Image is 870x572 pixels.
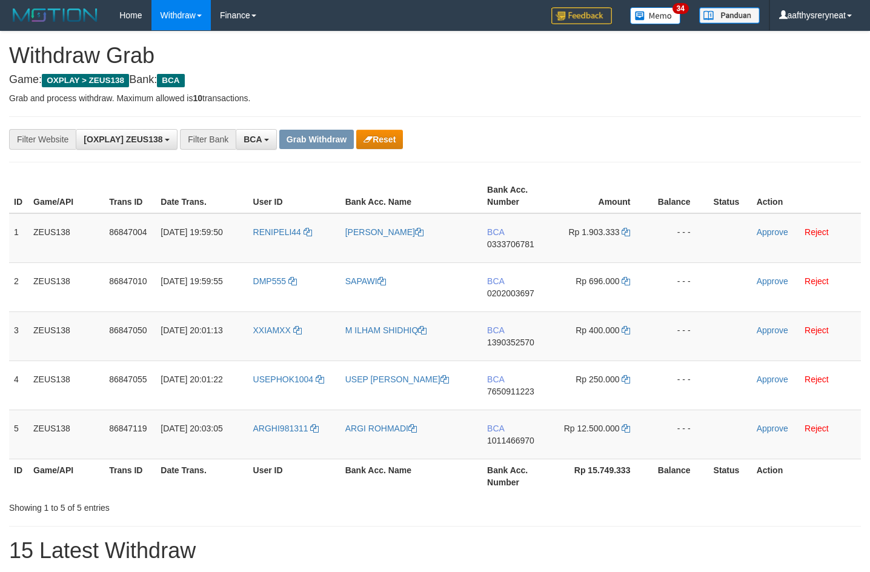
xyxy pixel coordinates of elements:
[161,374,222,384] span: [DATE] 20:01:22
[157,74,184,87] span: BCA
[805,276,829,286] a: Reject
[253,276,286,286] span: DMP555
[156,179,248,213] th: Date Trans.
[161,276,222,286] span: [DATE] 19:59:55
[757,374,788,384] a: Approve
[28,459,104,493] th: Game/API
[672,3,689,14] span: 34
[487,239,534,249] span: Copy 0333706781 to clipboard
[28,179,104,213] th: Game/API
[487,424,504,433] span: BCA
[340,179,482,213] th: Bank Acc. Name
[805,374,829,384] a: Reject
[757,424,788,433] a: Approve
[757,325,788,335] a: Approve
[9,74,861,86] h4: Game: Bank:
[28,410,104,459] td: ZEUS138
[345,325,427,335] a: M ILHAM SHIDHIQ
[9,311,28,361] td: 3
[9,410,28,459] td: 5
[568,227,619,237] span: Rp 1.903.333
[236,129,277,150] button: BCA
[345,424,417,433] a: ARGI ROHMADI
[340,459,482,493] th: Bank Acc. Name
[248,459,340,493] th: User ID
[253,424,308,433] span: ARGHI981311
[9,179,28,213] th: ID
[551,7,612,24] img: Feedback.jpg
[9,539,861,563] h1: 15 Latest Withdraw
[9,129,76,150] div: Filter Website
[752,459,861,493] th: Action
[622,374,630,384] a: Copy 250000 to clipboard
[253,325,291,335] span: XXIAMXX
[28,361,104,410] td: ZEUS138
[648,459,708,493] th: Balance
[104,459,156,493] th: Trans ID
[161,424,222,433] span: [DATE] 20:03:05
[9,361,28,410] td: 4
[709,459,752,493] th: Status
[9,213,28,263] td: 1
[564,424,620,433] span: Rp 12.500.000
[180,129,236,150] div: Filter Bank
[9,44,861,68] h1: Withdraw Grab
[558,179,648,213] th: Amount
[622,325,630,335] a: Copy 400000 to clipboard
[253,374,314,384] span: USEPHOK1004
[648,262,708,311] td: - - -
[9,6,101,24] img: MOTION_logo.png
[487,338,534,347] span: Copy 1390352570 to clipboard
[84,135,162,144] span: [OXPLAY] ZEUS138
[76,129,178,150] button: [OXPLAY] ZEUS138
[253,424,319,433] a: ARGHI981311
[244,135,262,144] span: BCA
[622,227,630,237] a: Copy 1903333 to clipboard
[253,227,301,237] span: RENIPELI44
[576,325,619,335] span: Rp 400.000
[487,288,534,298] span: Copy 0202003697 to clipboard
[28,311,104,361] td: ZEUS138
[279,130,354,149] button: Grab Withdraw
[805,424,829,433] a: Reject
[193,93,202,103] strong: 10
[805,325,829,335] a: Reject
[699,7,760,24] img: panduan.png
[648,361,708,410] td: - - -
[805,227,829,237] a: Reject
[709,179,752,213] th: Status
[487,276,504,286] span: BCA
[109,227,147,237] span: 86847004
[487,227,504,237] span: BCA
[757,276,788,286] a: Approve
[487,325,504,335] span: BCA
[253,325,302,335] a: XXIAMXX
[622,276,630,286] a: Copy 696000 to clipboard
[345,374,449,384] a: USEP [PERSON_NAME]
[9,92,861,104] p: Grab and process withdraw. Maximum allowed is transactions.
[109,325,147,335] span: 86847050
[9,497,353,514] div: Showing 1 to 5 of 5 entries
[345,276,386,286] a: SAPAWI
[109,276,147,286] span: 86847010
[487,374,504,384] span: BCA
[648,213,708,263] td: - - -
[109,374,147,384] span: 86847055
[622,424,630,433] a: Copy 12500000 to clipboard
[487,387,534,396] span: Copy 7650911223 to clipboard
[28,213,104,263] td: ZEUS138
[558,459,648,493] th: Rp 15.749.333
[482,179,558,213] th: Bank Acc. Number
[648,410,708,459] td: - - -
[757,227,788,237] a: Approve
[752,179,861,213] th: Action
[345,227,423,237] a: [PERSON_NAME]
[253,374,325,384] a: USEPHOK1004
[253,276,297,286] a: DMP555
[161,227,222,237] span: [DATE] 19:59:50
[576,276,619,286] span: Rp 696.000
[109,424,147,433] span: 86847119
[630,7,681,24] img: Button%20Memo.svg
[253,227,312,237] a: RENIPELI44
[248,179,340,213] th: User ID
